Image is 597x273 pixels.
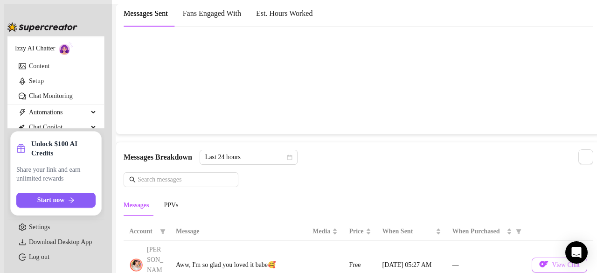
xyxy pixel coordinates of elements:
[452,226,505,237] span: When Purchased
[377,223,447,241] th: When Sent
[29,253,49,260] a: Log out
[256,7,313,19] div: Est. Hours Worked
[129,226,156,237] span: Account
[552,261,580,269] span: View Chat
[29,224,50,231] a: Settings
[16,165,96,183] span: Share your link and earn unlimited rewards
[29,77,44,84] a: Setup
[158,224,167,238] span: filter
[16,193,96,208] button: Start nowarrow-right
[130,259,143,272] img: 𝖍𝖔𝖑𝖑𝖞
[287,154,292,160] span: calendar
[124,150,593,165] div: Messages Breakdown
[16,144,26,153] span: gift
[68,197,75,203] span: arrow-right
[164,200,178,210] div: PPVs
[59,42,73,55] img: AI Chatter
[129,176,136,183] span: search
[29,63,49,70] a: Content
[514,224,523,238] span: filter
[124,200,149,210] div: Messages
[583,153,589,160] span: reload
[532,263,587,270] a: OFView Chat
[307,223,343,241] th: Media
[37,196,65,204] span: Start now
[532,258,587,273] button: OFView Chat
[349,226,363,237] span: Price
[29,92,73,99] a: Chat Monitoring
[160,229,166,234] span: filter
[19,109,26,116] span: thunderbolt
[170,223,307,241] th: Message
[19,124,25,131] img: Chat Copilot
[447,223,526,241] th: When Purchased
[312,226,330,237] span: Media
[183,9,241,17] span: Fans Engaged With
[29,238,92,245] span: Download Desktop App
[124,9,168,17] span: Messages Sent
[29,105,88,120] span: Automations
[382,226,434,237] span: When Sent
[29,120,88,135] span: Chat Copilot
[7,22,77,32] img: logo-BBDzfeDw.svg
[19,238,26,246] span: download
[343,223,376,241] th: Price
[138,175,233,185] input: Search messages
[205,150,292,164] span: Last 24 hours
[516,229,521,234] span: filter
[176,260,301,270] div: Aww, I'm so glad you loved it babe🥰
[565,241,588,264] div: Open Intercom Messenger
[31,139,96,158] strong: Unlock $100 AI Credits
[15,43,55,54] span: Izzy AI Chatter
[539,259,548,269] img: OF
